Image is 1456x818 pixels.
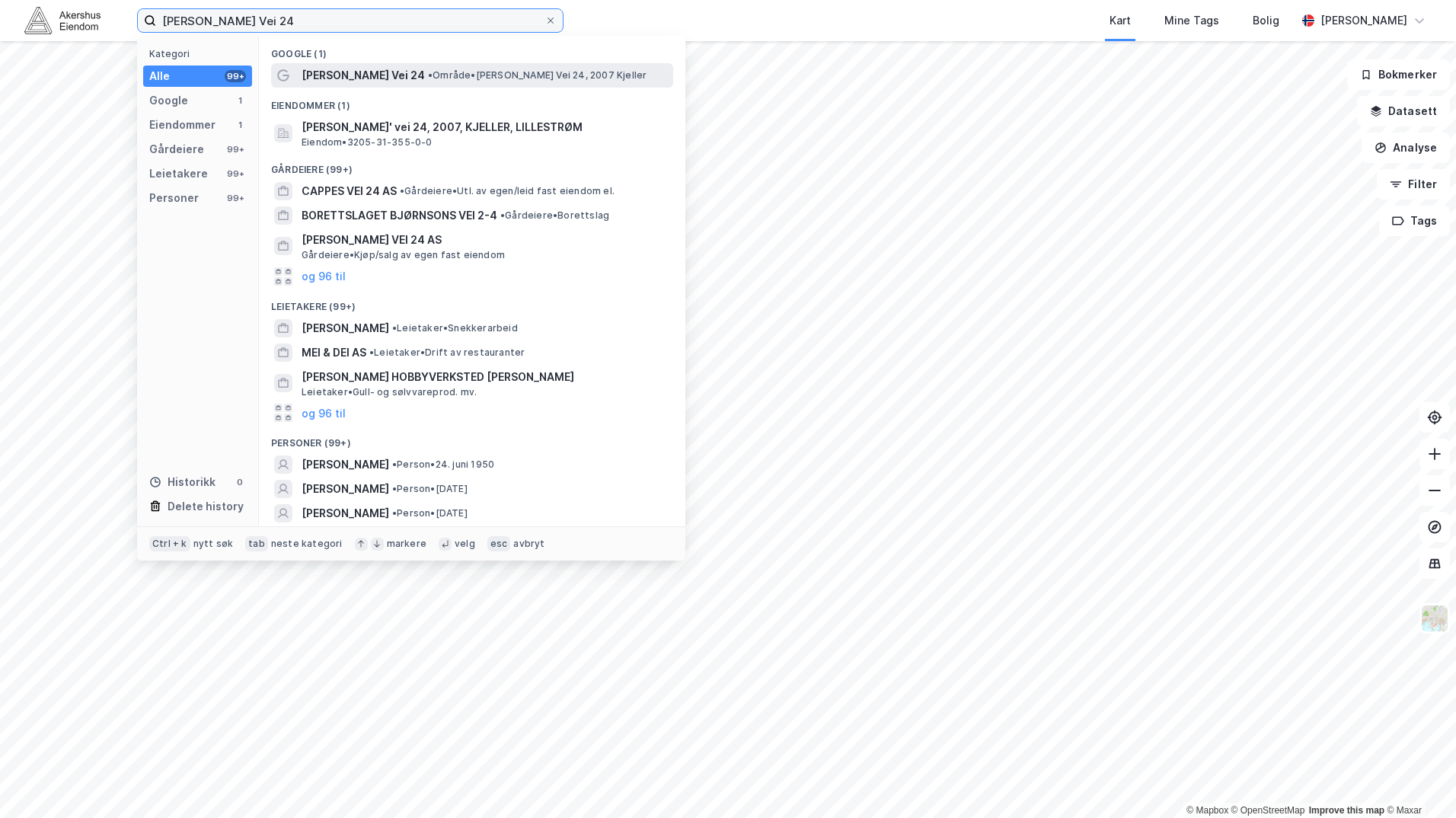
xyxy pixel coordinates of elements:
div: Historikk [149,473,216,491]
div: Kategori [149,48,252,59]
div: Personer [149,189,199,207]
div: Google [149,91,188,110]
span: MEI & DEI AS [302,343,366,362]
span: Person • 24. juni 1950 [392,459,494,471]
a: Mapbox [1186,805,1228,816]
div: nytt søk [193,538,234,550]
span: Leietaker • Snekkerarbeid [392,322,518,334]
div: Gårdeiere [149,140,204,158]
div: 1 [234,94,246,107]
span: [PERSON_NAME] VEI 24 AS [302,231,667,249]
div: Personer (99+) [259,425,685,452]
div: Gårdeiere (99+) [259,152,685,179]
div: Eiendommer (1) [259,88,685,115]
span: Leietaker • Drift av restauranter [369,347,525,359]
div: esc [487,536,511,551]
iframe: Chat Widget [1380,745,1456,818]
span: • [392,483,397,494]
span: [PERSON_NAME] [302,319,389,337]
button: og 96 til [302,267,346,286]
span: Gårdeiere • Kjøp/salg av egen fast eiendom [302,249,505,261]
div: Google (1) [259,36,685,63]
a: OpenStreetMap [1231,805,1305,816]
div: Bolig [1253,11,1279,30]
span: • [428,69,433,81]
img: akershus-eiendom-logo.9091f326c980b4bce74ccdd9f866810c.svg [24,7,101,34]
span: • [500,209,505,221]
button: Bokmerker [1347,59,1450,90]
span: Person • [DATE] [392,483,468,495]
div: Mine Tags [1164,11,1219,30]
div: velg [455,538,475,550]
button: Datasett [1357,96,1450,126]
span: • [392,459,397,470]
button: Analyse [1362,133,1450,163]
span: Eiendom • 3205-31-355-0-0 [302,136,433,149]
div: 1 [234,119,246,131]
div: 0 [234,476,246,488]
span: • [392,322,397,334]
a: Improve this map [1309,805,1384,816]
div: [PERSON_NAME] [1320,11,1407,30]
div: Kart [1110,11,1131,30]
span: [PERSON_NAME] [302,480,389,498]
span: [PERSON_NAME] HOBBYVERKSTED [PERSON_NAME] [302,368,667,386]
div: Kontrollprogram for chat [1380,745,1456,818]
span: Leietaker • Gull- og sølvvareprod. mv. [302,386,477,398]
div: Leietakere (99+) [259,289,685,316]
span: BORETTSLAGET BJØRNSONS VEI 2-4 [302,206,497,225]
span: [PERSON_NAME] [302,455,389,474]
div: 99+ [225,192,246,204]
div: Ctrl + k [149,536,190,551]
span: Område • [PERSON_NAME] Vei 24, 2007 Kjeller [428,69,647,81]
div: Eiendommer [149,116,216,134]
div: neste kategori [271,538,343,550]
span: • [369,347,374,358]
span: • [400,185,404,197]
span: [PERSON_NAME] Vei 24 [302,66,425,85]
span: Gårdeiere • Borettslag [500,209,609,222]
button: og 96 til [302,404,346,422]
div: 99+ [225,143,246,155]
div: 99+ [225,168,246,180]
span: Gårdeiere • Utl. av egen/leid fast eiendom el. [400,185,615,197]
div: Delete history [168,497,244,516]
button: Tags [1379,206,1450,236]
span: Person • [DATE] [392,507,468,519]
img: Z [1420,604,1449,633]
div: Leietakere [149,165,208,183]
input: Søk på adresse, matrikkel, gårdeiere, leietakere eller personer [156,9,544,32]
span: CAPPES VEI 24 AS [302,182,397,200]
div: Alle [149,67,170,85]
span: [PERSON_NAME]' vei 24, 2007, KJELLER, LILLESTRØM [302,118,667,136]
button: Filter [1377,169,1450,200]
span: [PERSON_NAME] [302,504,389,522]
div: avbryt [513,538,544,550]
div: tab [245,536,268,551]
div: 99+ [225,70,246,82]
div: markere [387,538,426,550]
span: • [392,507,397,519]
